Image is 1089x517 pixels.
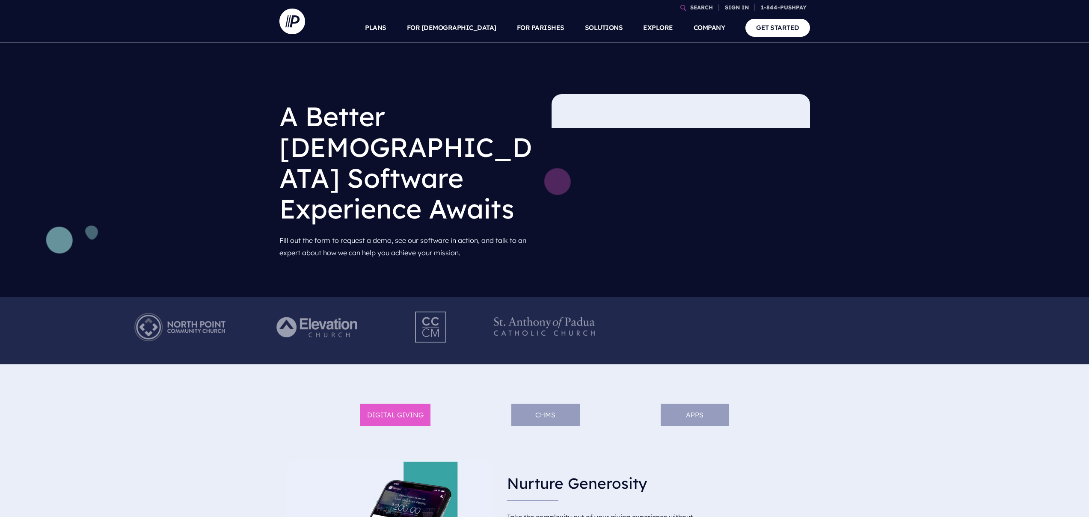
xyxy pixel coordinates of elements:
a: PLANS [365,13,386,43]
h3: Nurture Generosity [507,467,715,500]
li: DIGITAL GIVING [360,404,430,426]
p: Fill out the form to request a demo, see our software in action, and talk to an expert about how ... [279,231,538,263]
a: SOLUTIONS [585,13,623,43]
img: Pushpay_Logo__NorthPoint [121,304,239,351]
h1: A Better [DEMOGRAPHIC_DATA] Software Experience Awaits [279,94,538,231]
img: Pushpay_Logo__Elevation [259,304,377,351]
li: APPS [661,404,729,426]
li: ChMS [511,404,580,426]
a: GET STARTED [745,19,810,36]
a: FOR PARISHES [517,13,564,43]
a: COMPANY [694,13,725,43]
a: EXPLORE [643,13,673,43]
a: FOR [DEMOGRAPHIC_DATA] [407,13,496,43]
img: Pushpay_Logo__CCM [398,304,465,351]
img: Pushpay_Logo__StAnthony [486,304,603,351]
